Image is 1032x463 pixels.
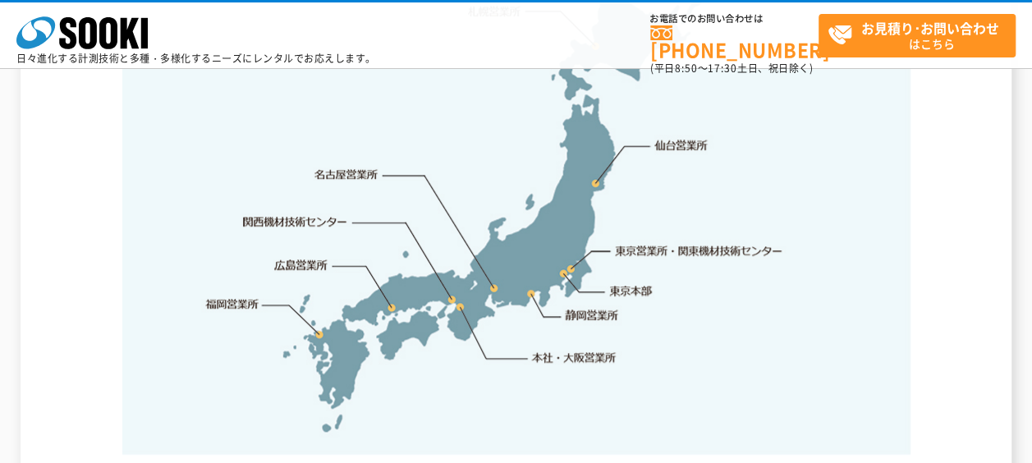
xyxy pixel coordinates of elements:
a: お見積り･お問い合わせはこちら [819,14,1016,57]
span: 8:50 [675,61,698,76]
a: 仙台営業所 [654,137,708,154]
span: お電話でのお問い合わせは [650,14,819,24]
a: [PHONE_NUMBER] [650,25,819,59]
a: 広島営業所 [275,256,328,273]
span: (平日 ～ 土日、祝日除く) [650,61,813,76]
p: 日々進化する計測技術と多種・多様化するニーズにレンタルでお応えします。 [16,53,376,63]
a: 関西機材技術センター [243,213,347,230]
a: 静岡営業所 [565,307,618,323]
span: 17:30 [708,61,737,76]
a: 本社・大阪営業所 [530,349,617,365]
a: 東京営業所・関東機材技術センター [616,242,784,259]
a: 名古屋営業所 [314,167,378,183]
strong: お見積り･お問い合わせ [861,18,999,38]
a: 東京本部 [610,283,653,300]
a: 福岡営業所 [205,296,259,312]
span: はこちら [828,15,1015,56]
